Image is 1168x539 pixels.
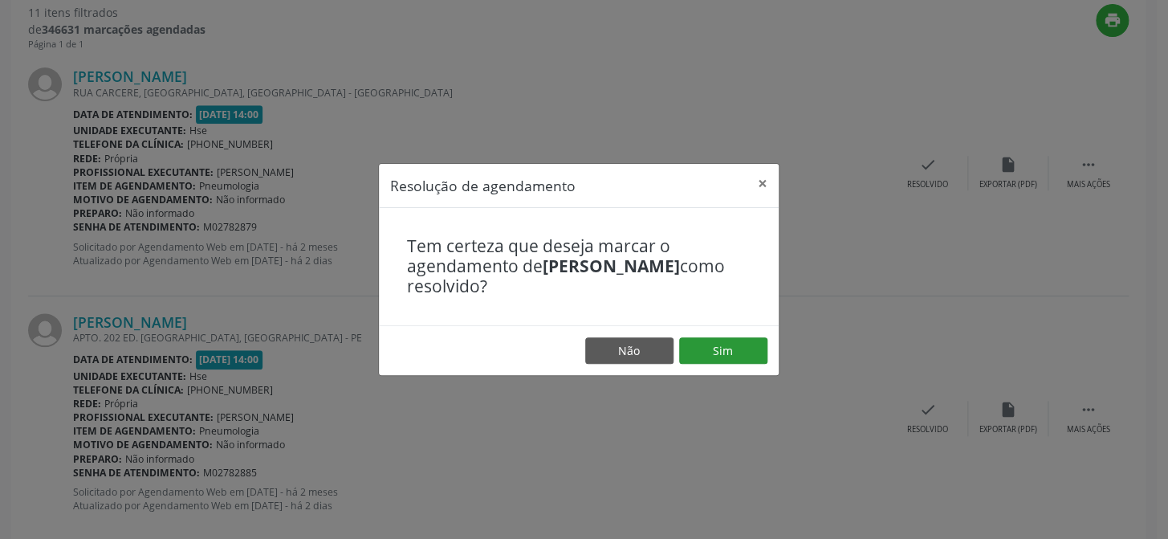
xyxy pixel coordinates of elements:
h4: Tem certeza que deseja marcar o agendamento de como resolvido? [407,236,751,297]
h5: Resolução de agendamento [390,175,576,196]
button: Close [747,164,779,203]
b: [PERSON_NAME] [543,255,680,277]
button: Não [585,337,674,365]
button: Sim [679,337,767,365]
